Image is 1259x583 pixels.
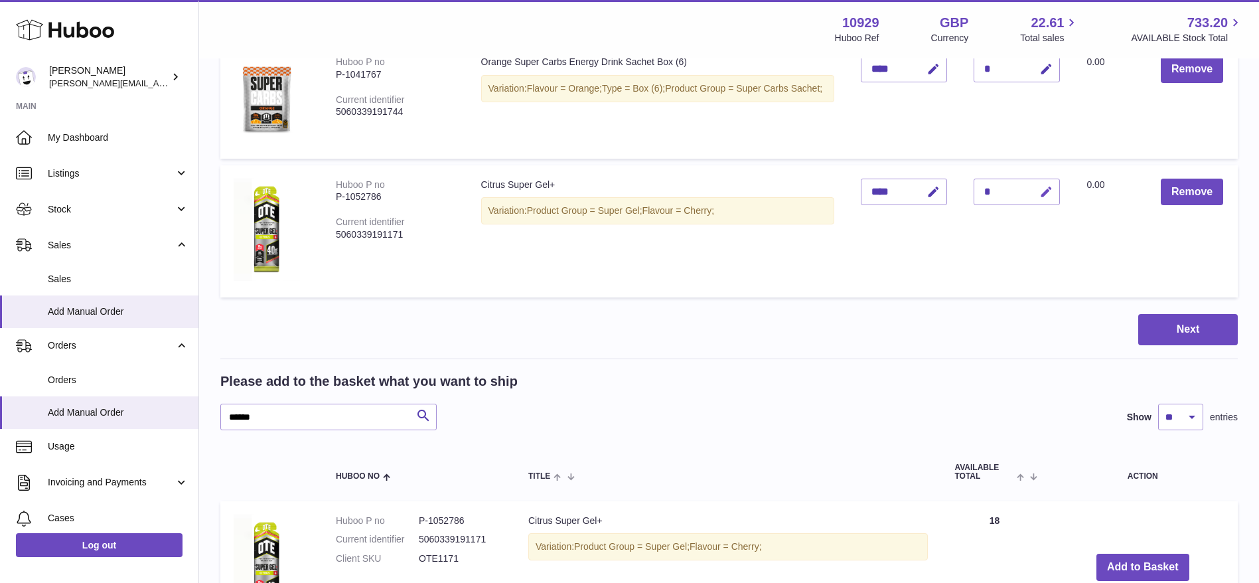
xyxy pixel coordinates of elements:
[481,75,835,102] div: Variation:
[468,165,848,298] td: Citrus Super Gel+
[16,533,183,557] a: Log out
[336,228,455,241] div: 5060339191171
[48,273,188,286] span: Sales
[419,533,502,546] dd: 5060339191171
[336,179,385,190] div: Huboo P no
[1020,14,1079,44] a: 22.61 Total sales
[336,552,419,565] dt: Client SKU
[48,476,175,489] span: Invoicing and Payments
[1020,32,1079,44] span: Total sales
[940,14,968,32] strong: GBP
[16,67,36,87] img: thomas@otesports.co.uk
[48,374,188,386] span: Orders
[336,191,455,203] div: P-1052786
[336,56,385,67] div: Huboo P no
[48,305,188,318] span: Add Manual Order
[1086,56,1104,67] span: 0.00
[602,83,665,94] span: Type = Box (6);
[234,56,300,142] img: Orange Super Carbs Energy Drink Sachet Box (6)
[49,64,169,90] div: [PERSON_NAME]
[642,205,715,216] span: Flavour = Cherry;
[48,203,175,216] span: Stock
[1187,14,1228,32] span: 733.20
[336,533,419,546] dt: Current identifier
[954,463,1013,481] span: AVAILABLE Total
[1086,179,1104,190] span: 0.00
[1031,14,1064,32] span: 22.61
[49,78,266,88] span: [PERSON_NAME][EMAIL_ADDRESS][DOMAIN_NAME]
[835,32,879,44] div: Huboo Ref
[1096,554,1189,581] button: Add to Basket
[528,472,550,481] span: Title
[234,179,300,282] img: Citrus Super Gel+
[1131,32,1243,44] span: AVAILABLE Stock Total
[336,472,380,481] span: Huboo no
[220,373,518,390] h2: Please add to the basket what you want to ship
[48,406,188,419] span: Add Manual Order
[1131,14,1243,44] a: 733.20 AVAILABLE Stock Total
[48,131,188,144] span: My Dashboard
[336,106,455,118] div: 5060339191744
[336,515,419,527] dt: Huboo P no
[48,239,175,252] span: Sales
[1138,314,1238,345] button: Next
[336,94,405,105] div: Current identifier
[1047,450,1238,494] th: Action
[419,552,502,565] dd: OTE1171
[48,339,175,352] span: Orders
[468,42,848,159] td: Orange Super Carbs Energy Drink Sachet Box (6)
[931,32,969,44] div: Currency
[690,541,762,552] span: Flavour = Cherry;
[527,83,602,94] span: Flavour = Orange;
[1161,56,1223,83] button: Remove
[527,205,642,216] span: Product Group = Super Gel;
[842,14,879,32] strong: 10929
[48,440,188,453] span: Usage
[1210,411,1238,424] span: entries
[528,533,928,560] div: Variation:
[336,216,405,227] div: Current identifier
[574,541,690,552] span: Product Group = Super Gel;
[48,512,188,525] span: Cases
[665,83,822,94] span: Product Group = Super Carbs Sachet;
[419,515,502,527] dd: P-1052786
[481,197,835,224] div: Variation:
[336,68,455,81] div: P-1041767
[48,167,175,180] span: Listings
[1161,179,1223,206] button: Remove
[1127,411,1151,424] label: Show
